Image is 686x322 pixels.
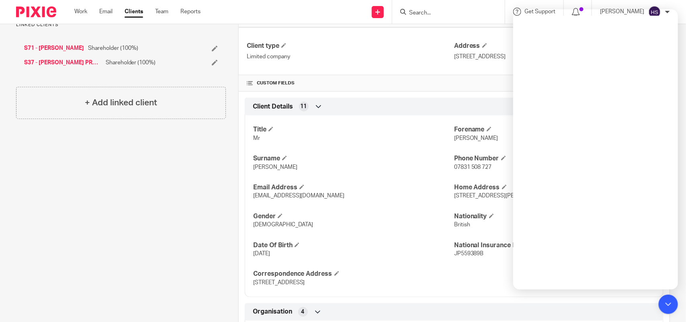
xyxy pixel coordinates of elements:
a: Email [99,8,113,16]
h4: Address [454,42,661,50]
p: [STREET_ADDRESS] [454,53,661,61]
h4: + Add linked client [85,96,157,109]
a: S71 - [PERSON_NAME] [24,44,84,52]
span: Shareholder (100%) [106,59,156,67]
input: Search [408,10,481,17]
span: 4 [301,308,305,316]
span: [STREET_ADDRESS][PERSON_NAME][PERSON_NAME] [454,193,594,199]
h4: Home Address [454,183,655,192]
h4: CUSTOM FIELDS [247,80,454,86]
h4: National Insurance Number [454,241,655,250]
span: 11 [301,103,307,111]
span: Shareholder (100%) [88,44,138,52]
span: 07831 508 727 [454,164,492,170]
p: Limited company [247,53,454,61]
span: [DEMOGRAPHIC_DATA] [253,222,313,228]
span: JP559389B [454,251,484,256]
span: British [454,222,470,228]
h4: Email Address [253,183,454,192]
span: [PERSON_NAME] [253,164,297,170]
span: [PERSON_NAME] [454,135,498,141]
h4: Surname [253,154,454,163]
span: Mr [253,135,260,141]
span: Client Details [253,103,293,111]
span: [EMAIL_ADDRESS][DOMAIN_NAME] [253,193,345,199]
a: Team [155,8,168,16]
p: Linked clients [16,22,226,28]
a: Clients [125,8,143,16]
h4: Forename [454,125,655,134]
a: S37 - [PERSON_NAME] PROPERTY LETS LTD [24,59,102,67]
h4: Date Of Birth [253,241,454,250]
a: Reports [180,8,201,16]
img: svg%3E [648,6,661,18]
a: Work [74,8,87,16]
h4: Title [253,125,454,134]
span: [DATE] [253,251,270,256]
h4: Nationality [454,212,655,221]
h4: Gender [253,212,454,221]
h4: Phone Number [454,154,655,163]
span: [STREET_ADDRESS] [253,280,305,285]
span: Organisation [253,308,292,316]
img: Pixie [16,6,56,17]
h4: Client type [247,42,454,50]
h4: Correspondence Address [253,270,454,278]
p: [PERSON_NAME] [600,8,644,16]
